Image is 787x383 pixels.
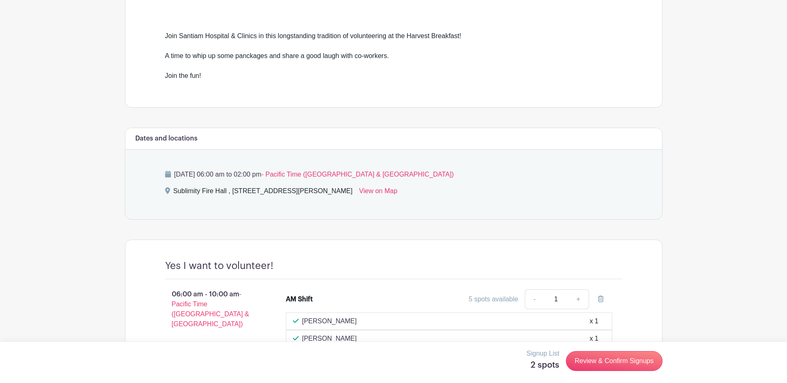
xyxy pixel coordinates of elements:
[359,186,397,199] a: View on Map
[261,171,454,178] span: - Pacific Time ([GEOGRAPHIC_DATA] & [GEOGRAPHIC_DATA])
[526,349,559,359] p: Signup List
[590,334,598,344] div: x 1
[165,31,622,81] div: Join Santiam Hospital & Clinics in this longstanding tradition of volunteering at the Harvest Bre...
[165,260,273,272] h4: Yes I want to volunteer!
[525,289,544,309] a: -
[568,289,589,309] a: +
[152,286,273,332] p: 06:00 am - 10:00 am
[172,291,249,327] span: - Pacific Time ([GEOGRAPHIC_DATA] & [GEOGRAPHIC_DATA])
[469,294,518,304] div: 5 spots available
[302,334,357,344] p: [PERSON_NAME]
[566,351,662,371] a: Review & Confirm Signups
[165,170,622,179] p: [DATE] 06:00 am to 02:00 pm
[590,316,598,326] div: x 1
[302,316,357,326] p: [PERSON_NAME]
[286,294,313,304] div: AM Shift
[173,186,353,199] div: Sublimity Fire Hall , [STREET_ADDRESS][PERSON_NAME]
[135,135,197,143] h6: Dates and locations
[526,360,559,370] h5: 2 spots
